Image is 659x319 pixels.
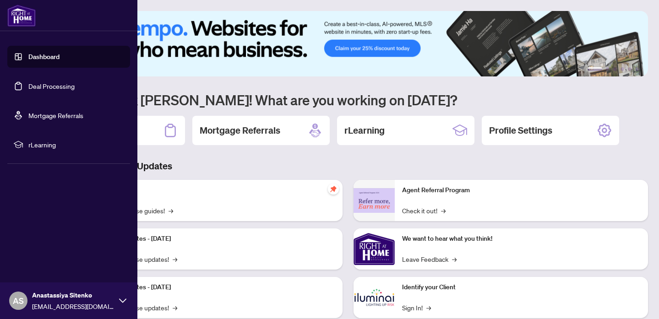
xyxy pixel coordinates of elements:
[402,185,641,195] p: Agent Referral Program
[96,282,335,292] p: Platform Updates - [DATE]
[28,140,124,150] span: rLearning
[328,184,339,195] span: pushpin
[28,111,83,119] a: Mortgage Referrals
[402,254,457,264] a: Leave Feedback→
[588,67,602,71] button: 1
[96,234,335,244] p: Platform Updates - [DATE]
[441,205,446,216] span: →
[426,303,431,313] span: →
[402,282,641,292] p: Identify your Client
[173,254,177,264] span: →
[32,290,114,300] span: Anastassiya Sitenko
[200,124,280,137] h2: Mortgage Referrals
[402,234,641,244] p: We want to hear what you think!
[613,67,617,71] button: 3
[452,254,457,264] span: →
[48,91,648,108] h1: Welcome back [PERSON_NAME]! What are you working on [DATE]?
[628,67,632,71] button: 5
[344,124,385,137] h2: rLearning
[173,303,177,313] span: →
[635,67,639,71] button: 6
[489,124,552,137] h2: Profile Settings
[32,301,114,311] span: [EMAIL_ADDRESS][DOMAIN_NAME]
[402,303,431,313] a: Sign In!→
[622,287,650,314] button: Open asap
[28,53,60,61] a: Dashboard
[7,5,36,27] img: logo
[28,82,75,90] a: Deal Processing
[13,294,24,307] span: AS
[96,185,335,195] p: Self-Help
[169,205,173,216] span: →
[354,277,395,318] img: Identify your Client
[48,160,648,173] h3: Brokerage & Industry Updates
[48,11,648,76] img: Slide 0
[354,188,395,213] img: Agent Referral Program
[621,67,624,71] button: 4
[402,205,446,216] a: Check it out!→
[354,228,395,270] img: We want to hear what you think!
[606,67,610,71] button: 2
